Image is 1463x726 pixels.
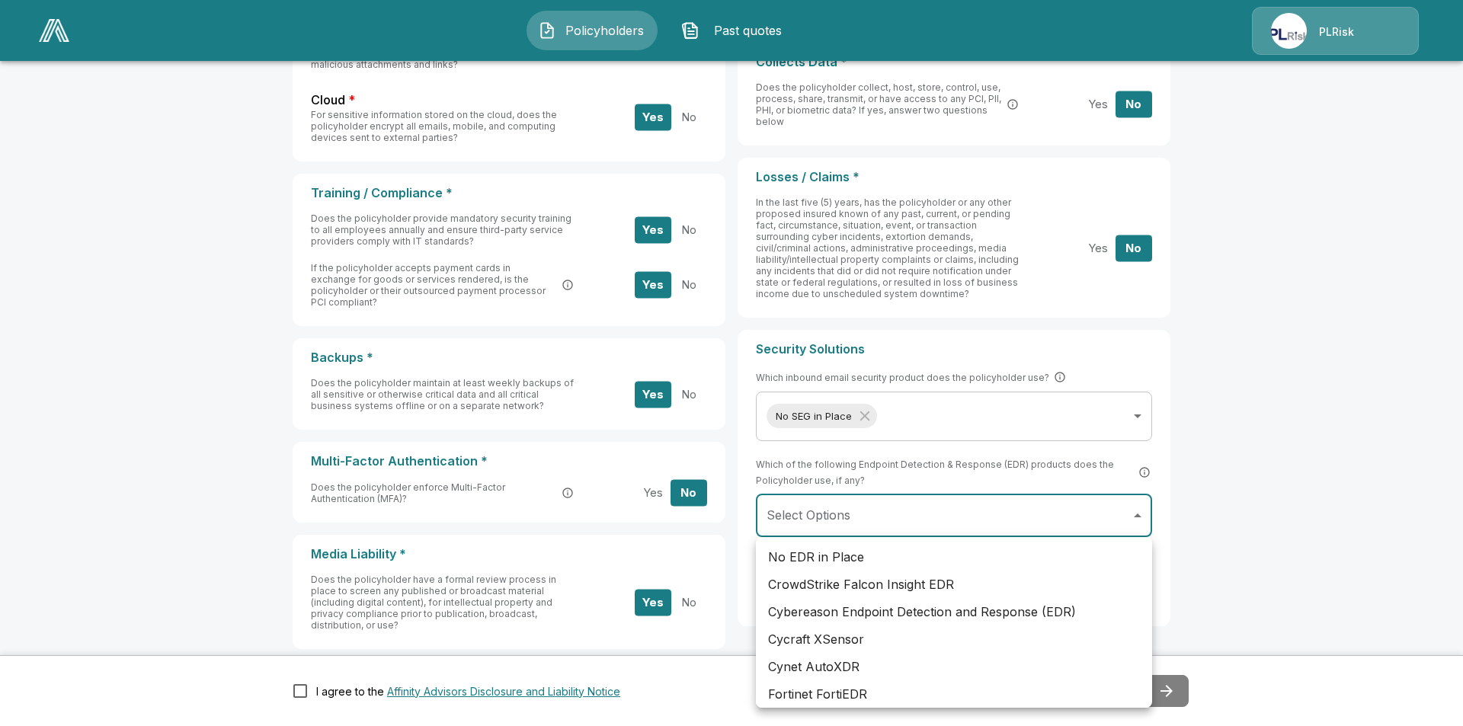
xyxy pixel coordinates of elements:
[756,625,1152,653] li: Cycraft XSensor
[756,571,1152,598] li: CrowdStrike Falcon Insight EDR
[756,653,1152,680] li: Cynet AutoXDR
[756,598,1152,625] li: Cybereason Endpoint Detection and Response (EDR)
[756,543,1152,571] li: No EDR in Place
[756,680,1152,708] li: Fortinet FortiEDR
